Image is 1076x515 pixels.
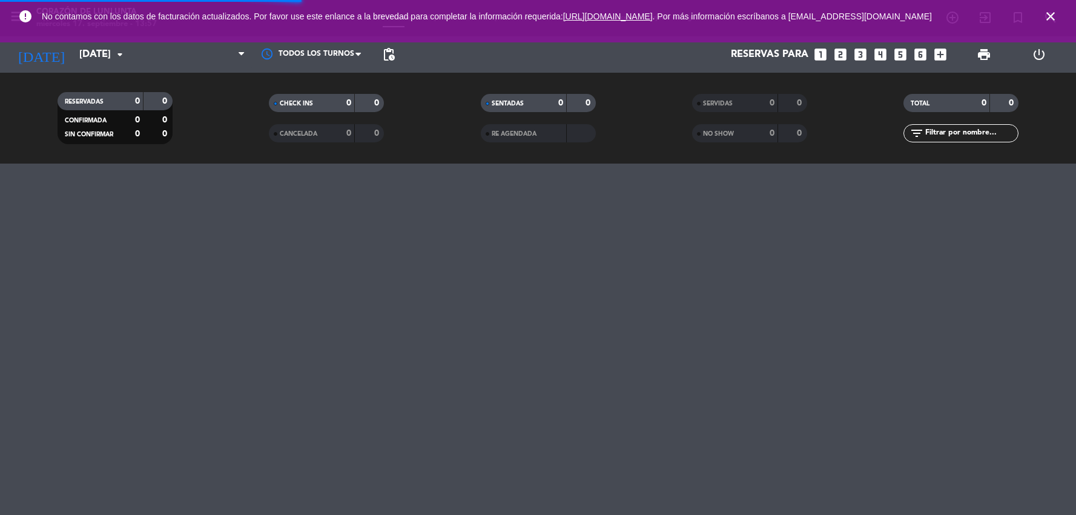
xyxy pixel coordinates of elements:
span: CANCELADA [280,131,317,137]
span: RESERVADAS [65,99,104,105]
strong: 0 [558,99,563,107]
i: arrow_drop_down [113,47,127,62]
strong: 0 [346,99,351,107]
i: looks_5 [893,47,908,62]
strong: 0 [1009,99,1016,107]
strong: 0 [374,129,381,138]
i: looks_two [833,47,848,62]
strong: 0 [162,130,170,138]
strong: 0 [135,116,140,124]
i: error [18,9,33,24]
strong: 0 [770,129,774,138]
i: looks_3 [853,47,868,62]
span: SERVIDAS [703,101,733,107]
input: Filtrar por nombre... [924,127,1018,140]
i: filter_list [909,126,924,141]
span: SENTADAS [492,101,524,107]
strong: 0 [586,99,593,107]
i: [DATE] [9,41,73,68]
a: [URL][DOMAIN_NAME] [563,12,653,21]
strong: 0 [162,97,170,105]
strong: 0 [797,99,804,107]
a: . Por más información escríbanos a [EMAIL_ADDRESS][DOMAIN_NAME] [653,12,932,21]
span: RE AGENDADA [492,131,536,137]
i: looks_4 [873,47,888,62]
i: add_box [932,47,948,62]
div: LOG OUT [1012,36,1067,73]
span: No contamos con los datos de facturación actualizados. Por favor use este enlance a la brevedad p... [42,12,932,21]
strong: 0 [162,116,170,124]
strong: 0 [797,129,804,138]
i: close [1043,9,1058,24]
span: TOTAL [911,101,929,107]
span: CONFIRMADA [65,118,107,124]
strong: 0 [346,129,351,138]
i: power_settings_new [1032,47,1046,62]
span: NO SHOW [703,131,734,137]
span: Reservas para [731,49,808,61]
i: looks_one [813,47,828,62]
strong: 0 [135,130,140,138]
i: looks_6 [913,47,928,62]
strong: 0 [135,97,140,105]
span: CHECK INS [280,101,313,107]
span: print [977,47,991,62]
span: SIN CONFIRMAR [65,131,113,138]
span: pending_actions [381,47,396,62]
strong: 0 [374,99,381,107]
strong: 0 [770,99,774,107]
strong: 0 [982,99,986,107]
